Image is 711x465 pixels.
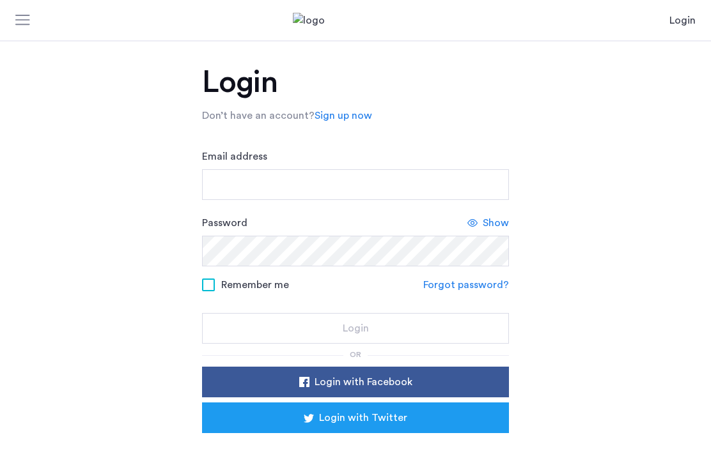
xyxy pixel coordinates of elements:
button: button [202,367,509,397]
a: Sign up now [315,108,372,123]
label: Email address [202,149,267,164]
span: or [350,351,361,358]
label: Password [202,215,247,231]
span: Login [343,321,369,336]
span: Show [483,215,509,231]
button: button [202,313,509,344]
a: Forgot password? [423,277,509,293]
span: Login with Facebook [315,374,412,390]
span: Don’t have an account? [202,111,315,121]
span: Login with Twitter [319,410,407,425]
button: button [202,402,509,433]
a: Login [669,13,696,28]
h1: Login [202,67,509,98]
a: Cazamio Logo [293,13,418,28]
img: logo [293,13,418,28]
span: Remember me [221,277,289,293]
